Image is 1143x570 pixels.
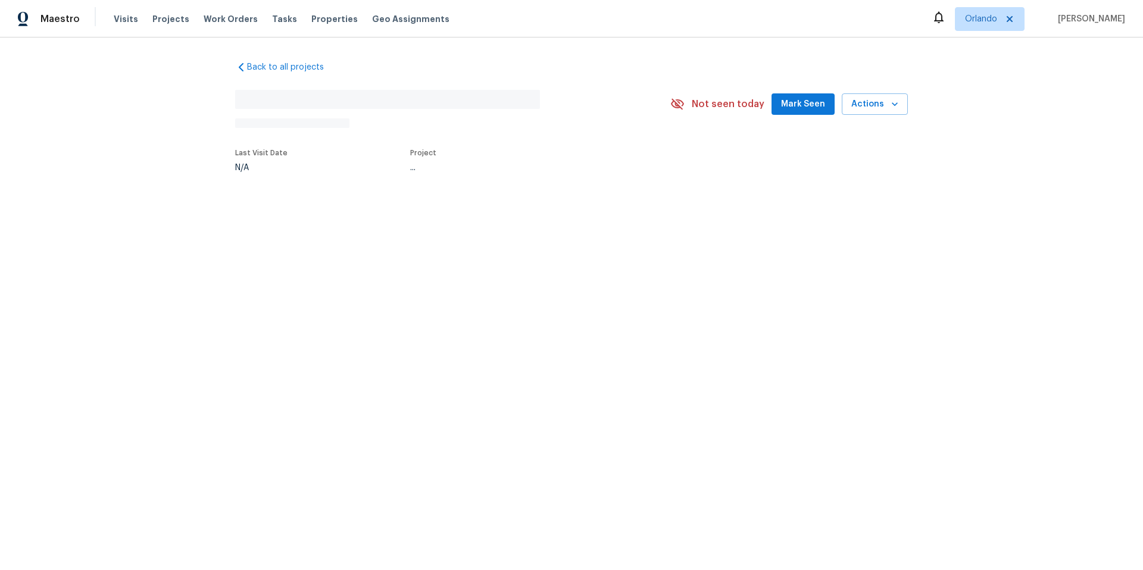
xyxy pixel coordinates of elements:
span: Properties [311,13,358,25]
span: [PERSON_NAME] [1053,13,1125,25]
span: Geo Assignments [372,13,449,25]
button: Actions [842,93,908,115]
span: Mark Seen [781,97,825,112]
span: Visits [114,13,138,25]
a: Back to all projects [235,61,349,73]
div: ... [410,164,639,172]
span: Actions [851,97,898,112]
button: Mark Seen [772,93,835,115]
span: Last Visit Date [235,149,288,156]
span: Work Orders [204,13,258,25]
span: Projects [152,13,189,25]
span: Orlando [965,13,997,25]
div: N/A [235,164,288,172]
span: Tasks [272,15,297,23]
span: Maestro [40,13,80,25]
span: Not seen today [692,98,764,110]
span: Project [410,149,436,156]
